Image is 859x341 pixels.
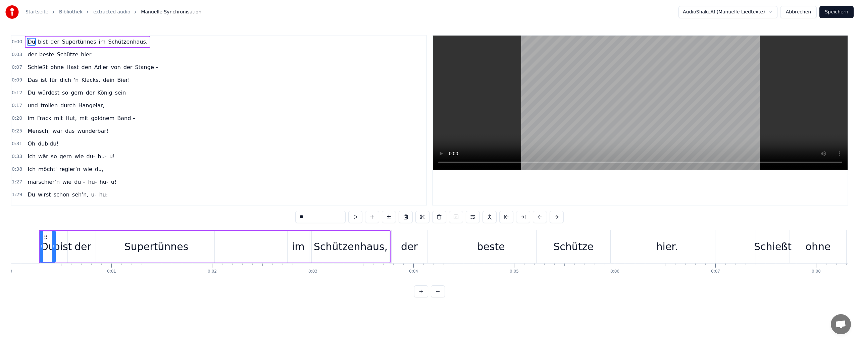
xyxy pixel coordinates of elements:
[12,166,22,173] span: 0:38
[74,239,91,254] div: der
[37,140,59,148] span: dubidu!
[77,127,109,135] span: wunderbar!
[12,90,22,96] span: 0:12
[78,102,105,109] span: Hangelar,
[37,38,48,46] span: bist
[477,239,505,254] div: beste
[12,39,22,45] span: 0:00
[59,165,81,173] span: regier’n
[98,191,108,198] span: hu:
[107,269,116,274] div: 0:01
[94,63,109,71] span: Adler
[409,269,418,274] div: 0:04
[39,51,55,58] span: beste
[711,269,720,274] div: 0:07
[86,153,96,160] span: du-
[12,191,22,198] span: 1:29
[27,127,50,135] span: Mensch,
[26,9,201,15] nav: breadcrumb
[754,239,792,254] div: Schießt
[56,51,79,58] span: Schütze
[656,239,678,254] div: hier.
[102,76,115,84] span: dein
[53,191,70,198] span: schon
[292,239,305,254] div: im
[819,6,854,18] button: Speichern
[73,76,80,84] span: 'n
[60,102,76,109] span: durch
[510,269,519,274] div: 0:05
[26,9,48,15] a: Startseite
[12,128,22,134] span: 0:25
[308,269,317,274] div: 0:03
[53,114,63,122] span: mit
[12,140,22,147] span: 0:31
[109,153,116,160] span: u!
[780,6,817,18] button: Abbrechen
[110,178,117,186] span: u!
[116,114,136,122] span: Band –
[38,153,49,160] span: wär
[27,204,37,211] span: Ein
[66,204,82,211] span: Mann
[50,63,64,71] span: ohne
[38,165,57,173] span: möcht'
[37,89,60,97] span: würdest
[85,89,96,97] span: der
[80,51,93,58] span: hier.
[49,76,58,84] span: für
[812,269,821,274] div: 0:08
[114,89,127,97] span: sein
[40,102,58,109] span: trollen
[12,153,22,160] span: 0:33
[27,51,37,58] span: der
[37,191,52,198] span: wirst
[27,191,36,198] span: Du
[90,191,97,198] span: u-
[41,239,55,254] div: Du
[27,76,38,84] span: Das
[64,127,75,135] span: das
[61,89,69,97] span: so
[12,204,22,211] span: 1:33
[61,38,97,46] span: Supertünnes
[27,178,60,186] span: marschier’n
[12,77,22,83] span: 0:09
[50,153,58,160] span: so
[82,165,93,173] span: wie
[70,89,84,97] span: gern
[5,5,19,19] img: youka
[12,102,22,109] span: 0:17
[66,63,79,71] span: Hast
[71,191,89,198] span: seh’n,
[38,204,64,211] span: einfacher
[36,114,52,122] span: Frack
[831,314,851,334] a: Chat öffnen
[12,64,22,71] span: 0:07
[81,76,101,84] span: Klacks,
[59,9,83,15] a: Bibliothek
[116,76,131,84] span: Bier!
[88,178,98,186] span: hu-
[27,114,35,122] span: im
[134,63,159,71] span: Stange –
[12,51,22,58] span: 0:03
[97,89,113,97] span: König
[74,153,84,160] span: wie
[54,239,72,254] div: bist
[97,153,107,160] span: hu-
[123,63,133,71] span: der
[27,165,36,173] span: Ich
[12,115,22,122] span: 0:20
[806,239,831,254] div: ohne
[208,269,217,274] div: 0:02
[59,76,72,84] span: dich
[90,114,115,122] span: goldnem
[40,76,48,84] span: ist
[110,63,121,71] span: von
[79,114,89,122] span: mit
[314,239,388,254] div: Schützenhaus,
[124,239,189,254] div: Supertünnes
[62,178,72,186] span: wie
[27,63,48,71] span: Schießt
